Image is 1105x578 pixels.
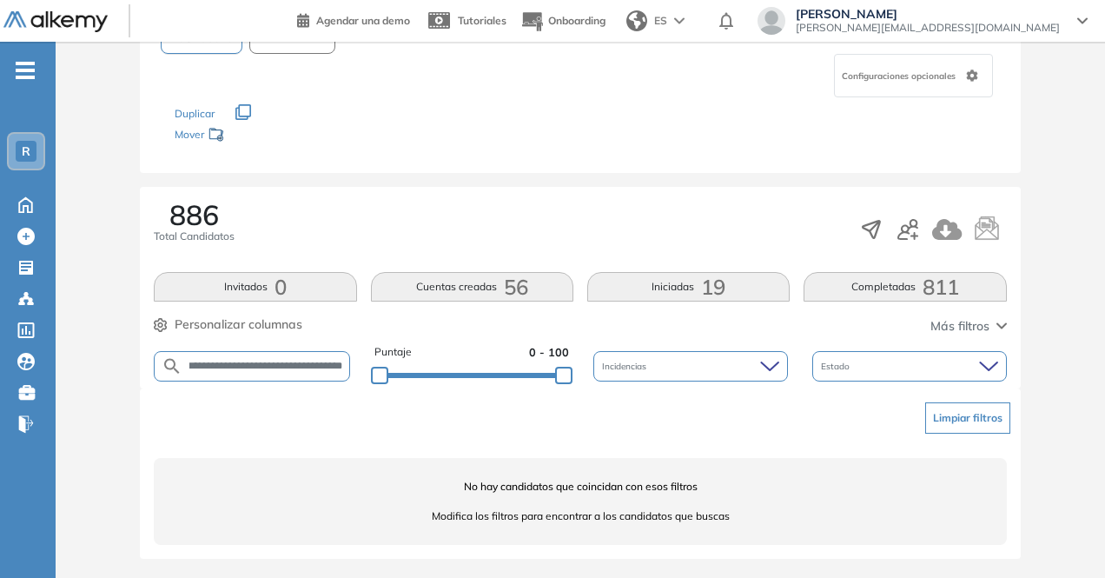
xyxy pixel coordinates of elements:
button: Onboarding [520,3,605,40]
span: [PERSON_NAME] [796,7,1060,21]
span: Modifica los filtros para encontrar a los candidatos que buscas [154,508,1006,524]
span: 0 - 100 [529,344,569,361]
div: Mover [175,120,348,152]
span: Tutoriales [458,14,506,27]
span: Incidencias [602,360,650,373]
span: Configuraciones opcionales [842,70,959,83]
div: Configuraciones opcionales [834,54,993,97]
span: Personalizar columnas [175,316,302,334]
span: ES [654,13,667,29]
button: Completadas811 [804,272,1006,302]
button: Limpiar filtros [925,402,1010,434]
span: Más filtros [930,317,989,336]
div: Incidencias [593,351,788,382]
span: Puntaje [374,344,412,361]
span: No hay candidatos que coincidan con esos filtros [154,479,1006,495]
span: Duplicar [175,107,215,120]
img: Logo [3,11,108,33]
a: Agendar una demo [297,9,410,30]
button: Personalizar columnas [154,316,302,334]
img: world [626,10,647,31]
img: SEARCH_ALT [162,355,182,377]
div: Estado [812,351,1007,382]
span: 886 [169,201,219,229]
span: Total Candidatos [154,229,235,244]
span: R [22,144,30,158]
button: Invitados0 [154,272,356,302]
span: Agendar una demo [316,14,410,27]
span: Onboarding [548,14,605,27]
i: - [16,69,35,72]
span: [PERSON_NAME][EMAIL_ADDRESS][DOMAIN_NAME] [796,21,1060,35]
button: Cuentas creadas56 [371,272,573,302]
button: Iniciadas19 [587,272,790,302]
button: Más filtros [930,317,1007,336]
img: arrow [674,17,685,24]
span: Estado [821,360,853,373]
